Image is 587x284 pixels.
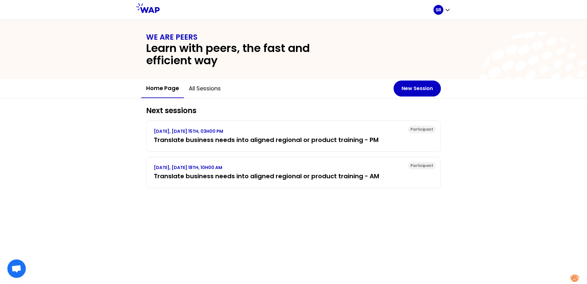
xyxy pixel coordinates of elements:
a: [DATE], [DATE] 15TH, 03H00 PMTranslate business needs into aligned regional or product training - PM [154,128,433,144]
div: Participant [408,162,436,169]
p: SR [436,7,441,13]
div: Chat öffnen [7,259,26,278]
h3: Translate business needs into aligned regional or product training - AM [154,172,433,180]
h1: WE ARE PEERS [146,32,441,42]
button: SR [433,5,451,15]
div: Participant [408,126,436,133]
h3: Translate business needs into aligned regional or product training - PM [154,136,433,144]
button: All sessions [184,79,226,98]
a: [DATE], [DATE] 18TH, 10H00 AMTranslate business needs into aligned regional or product training - AM [154,164,433,180]
button: Home page [141,79,184,98]
h2: Learn with peers, the fast and efficient way [146,42,352,67]
button: New Session [394,81,441,97]
h2: Next sessions [146,106,441,116]
p: [DATE], [DATE] 18TH, 10H00 AM [154,164,433,171]
p: [DATE], [DATE] 15TH, 03H00 PM [154,128,433,134]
